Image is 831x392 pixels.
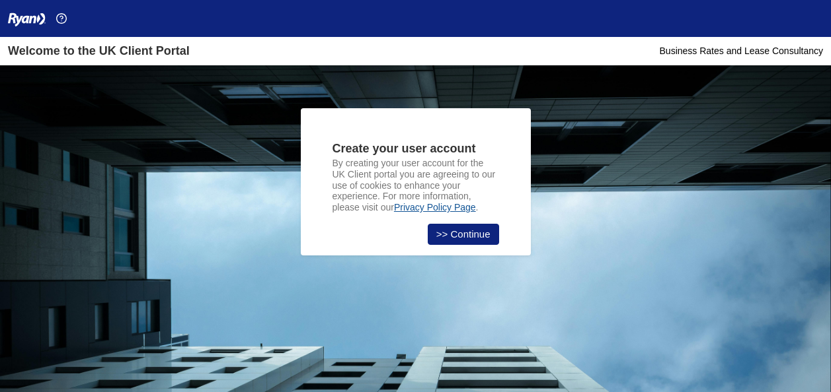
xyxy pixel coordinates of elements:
[660,44,823,58] div: Business Rates and Lease Consultancy
[394,202,476,212] a: Privacy Policy Page
[56,13,67,24] img: Help
[333,140,499,158] div: Create your user account
[428,224,499,245] a: >> Continue
[333,158,499,213] p: By creating your user account for the UK Client portal you are agreeing to our use of cookies to ...
[8,42,190,60] div: Welcome to the UK Client Portal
